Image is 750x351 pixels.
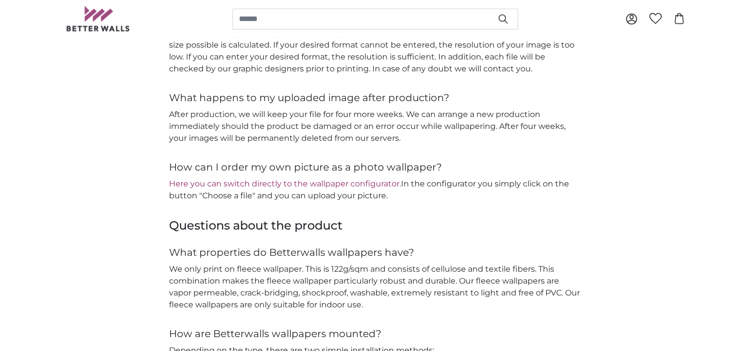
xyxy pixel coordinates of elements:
[169,27,581,75] p: After the upload, your image is automatically checked for the number of pixels and the maximum pr...
[169,91,581,105] h4: What happens to my uploaded image after production?
[169,327,581,341] h4: How are Betterwalls wallpapers mounted?
[169,245,581,259] h4: What properties do Betterwalls wallpapers have?
[169,218,581,234] h3: Questions about the product
[169,178,581,202] p: In the configurator you simply click on the button "Choose a file" and you can upload your picture.
[169,179,401,188] a: Here you can switch directly to the wallpaper configurator.
[169,263,581,311] p: We only print on fleece wallpaper. This is 122g/sqm and consists of cellulose and textile fibers....
[169,109,581,144] p: After production, we will keep your file for four more weeks. We can arrange a new production imm...
[66,6,130,31] img: Betterwalls
[169,160,581,174] h4: How can I order my own picture as a photo wallpaper?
